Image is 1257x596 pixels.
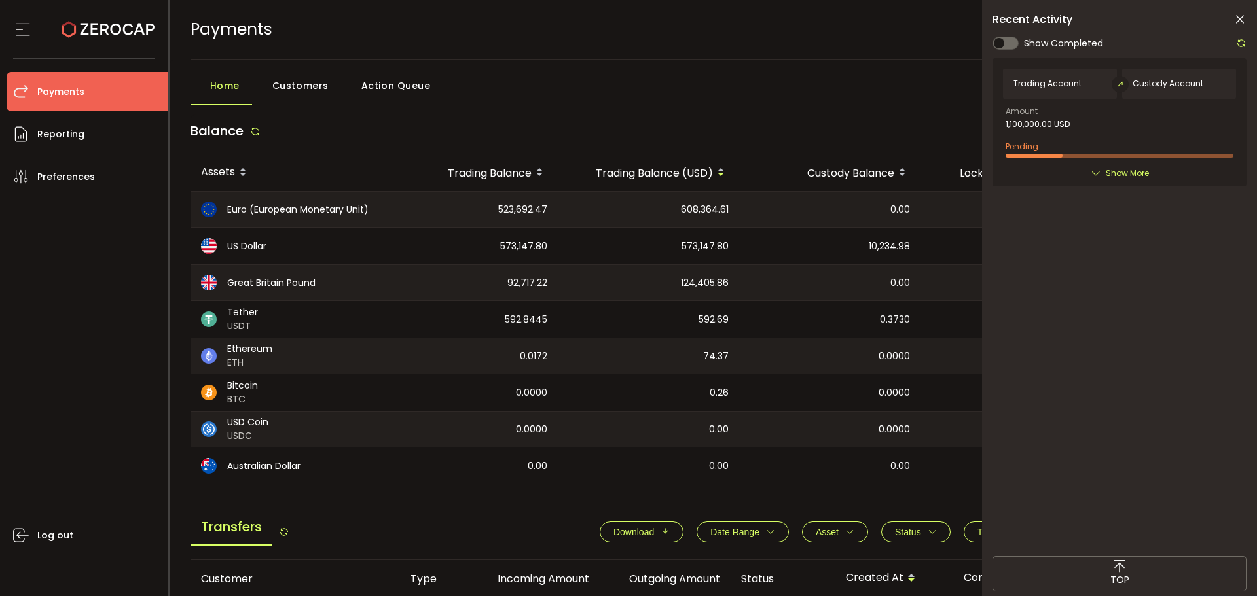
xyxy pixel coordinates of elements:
[895,527,921,537] span: Status
[879,385,910,400] span: 0.0000
[953,567,1071,589] div: Completed At
[227,319,258,333] span: USDT
[210,73,240,99] span: Home
[879,422,910,437] span: 0.0000
[710,385,729,400] span: 0.26
[869,239,910,254] span: 10,234.98
[516,422,547,437] span: 0.0000
[682,239,729,254] span: 573,147.80
[881,521,951,542] button: Status
[613,527,654,537] span: Download
[191,571,400,586] div: Customer
[393,162,558,184] div: Trading Balance
[709,422,729,437] span: 0.00
[37,125,84,144] span: Reporting
[201,421,217,437] img: usdc_portfolio.svg
[703,349,729,364] span: 74.37
[191,162,393,184] div: Assets
[520,349,547,364] span: 0.0172
[600,521,683,542] button: Download
[227,306,258,319] span: Tether
[37,82,84,101] span: Payments
[400,571,469,586] div: Type
[227,429,268,443] span: USDC
[681,275,729,290] span: 124,405.86
[227,415,268,429] span: USD Coin
[469,571,600,586] div: Incoming Amount
[528,459,547,474] span: 0.00
[191,509,272,546] span: Transfers
[201,202,217,217] img: eur_portfolio.svg
[37,526,73,545] span: Log out
[37,167,95,186] span: Preferences
[697,521,789,542] button: Date Range
[993,14,1072,25] span: Recent Activity
[498,202,547,217] span: 523,692.47
[201,275,217,290] img: gbp_portfolio.svg
[1024,37,1103,50] span: Show Completed
[709,459,729,474] span: 0.00
[227,459,301,473] span: Australian Dollar
[227,203,369,217] span: Euro (European Monetary Unit)
[227,239,266,253] span: US Dollar
[500,239,547,254] span: 573,147.80
[699,312,729,327] span: 592.69
[835,567,953,589] div: Created At
[201,348,217,364] img: eth_portfolio.svg
[227,379,258,393] span: Bitcoin
[361,73,431,99] span: Action Queue
[201,311,217,327] img: usdt_portfolio.svg
[505,312,547,327] span: 592.8445
[880,312,910,327] span: 0.3730
[516,385,547,400] span: 0.0000
[201,385,217,400] img: btc_portfolio.svg
[964,70,1257,596] iframe: Chat Widget
[558,162,739,184] div: Trading Balance (USD)
[816,527,839,537] span: Asset
[227,393,258,406] span: BTC
[710,527,759,537] span: Date Range
[879,349,910,364] span: 0.0000
[739,162,920,184] div: Custody Balance
[681,202,729,217] span: 608,364.61
[890,275,910,290] span: 0.00
[191,122,244,140] span: Balance
[890,202,910,217] span: 0.00
[507,275,547,290] span: 92,717.22
[227,342,272,356] span: Ethereum
[920,162,1102,184] div: Locked for Settlement
[191,18,272,41] span: Payments
[600,571,731,586] div: Outgoing Amount
[890,459,910,474] span: 0.00
[201,458,217,474] img: aud_portfolio.svg
[227,356,272,370] span: ETH
[802,521,868,542] button: Asset
[201,238,217,254] img: usd_portfolio.svg
[272,73,329,99] span: Customers
[731,571,835,586] div: Status
[227,276,316,290] span: Great Britain Pound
